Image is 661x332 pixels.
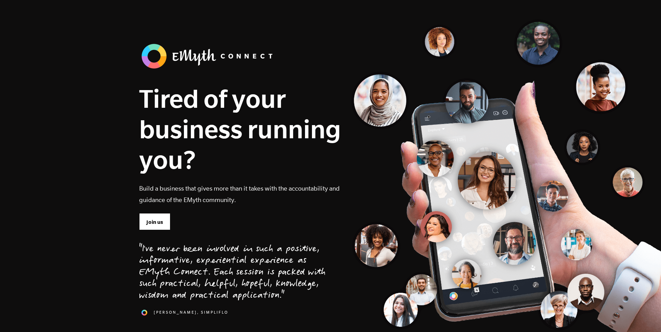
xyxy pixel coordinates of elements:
[146,218,163,226] span: Join us
[139,183,341,206] p: Build a business that gives more than it takes with the accountability and guidance of the EMyth ...
[139,244,325,302] div: "I've never been involved in such a positive, informative, experiential experience as EMyth Conne...
[139,307,150,318] img: 1
[626,299,661,332] iframe: Chat Widget
[139,42,278,71] img: banner_logo
[154,309,228,315] span: [PERSON_NAME], SimpliFlo
[139,213,170,230] a: Join us
[139,83,341,175] h1: Tired of your business running you?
